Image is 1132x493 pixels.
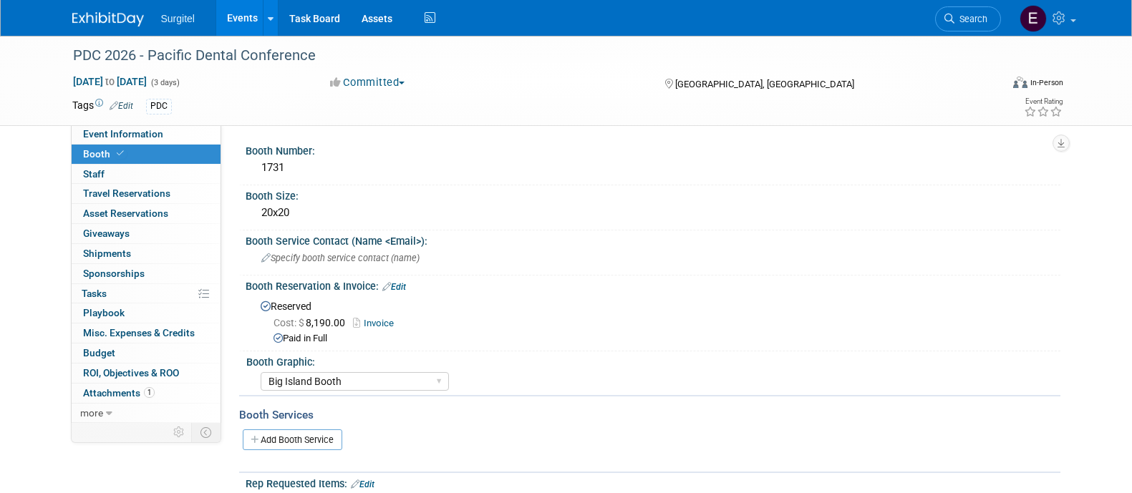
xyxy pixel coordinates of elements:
a: Asset Reservations [72,204,221,223]
span: Budget [83,347,115,358]
div: Booth Services [239,407,1060,423]
span: [DATE] [DATE] [72,75,147,88]
a: Add Booth Service [243,429,342,450]
div: PDC [146,99,172,114]
img: ExhibitDay [72,12,144,26]
div: 1731 [256,157,1050,179]
div: Booth Size: [246,185,1060,203]
span: 1 [144,387,155,398]
div: In-Person [1030,77,1063,88]
span: Sponsorships [83,268,145,279]
div: Booth Service Contact (Name <Email>): [246,230,1060,248]
span: Attachments [83,387,155,399]
span: Staff [83,168,105,180]
span: to [103,76,117,87]
span: [GEOGRAPHIC_DATA], [GEOGRAPHIC_DATA] [675,79,854,89]
a: Search [935,6,1001,31]
div: Booth Number: [246,140,1060,158]
span: Cost: $ [274,317,306,328]
a: Travel Reservations [72,184,221,203]
span: Surgitel [161,13,195,24]
div: Event Rating [1024,98,1063,105]
div: Booth Graphic: [246,351,1054,369]
a: Sponsorships [72,264,221,283]
a: Staff [72,165,221,184]
img: Event Coordinator [1020,5,1047,32]
span: Shipments [83,248,131,259]
a: Booth [72,145,221,164]
a: Invoice [353,318,401,328]
a: ROI, Objectives & ROO [72,363,221,383]
a: Edit [110,101,133,111]
a: Edit [382,282,406,292]
a: Attachments1 [72,384,221,403]
a: more [72,404,221,423]
div: Event Format [916,74,1064,96]
a: Misc. Expenses & Credits [72,323,221,343]
span: Asset Reservations [83,208,168,219]
button: Committed [325,75,410,90]
span: (3 days) [150,78,180,87]
span: ROI, Objectives & ROO [83,367,179,379]
span: Search [954,14,987,24]
span: Event Information [83,128,163,140]
div: Booth Reservation & Invoice: [246,275,1060,294]
a: Edit [351,479,374,489]
a: Playbook [72,303,221,323]
td: Tags [72,98,133,114]
email: ) [417,253,420,263]
span: Specify booth service contact (name [261,253,420,263]
a: Event Information [72,125,221,144]
a: Tasks [72,284,221,303]
span: Playbook [83,307,125,318]
div: Paid in Full [274,332,1050,346]
div: Reserved [256,296,1050,346]
span: more [80,407,103,419]
img: Format-Inperson.png [1013,77,1027,88]
div: Rep Requested Items: [246,473,1060,492]
i: Booth reservation complete [117,150,124,157]
span: Travel Reservations [83,187,170,199]
a: Budget [72,343,221,363]
span: Booth [83,148,127,160]
span: Tasks [82,288,107,299]
span: Giveaways [83,228,130,239]
span: Misc. Expenses & Credits [83,327,195,338]
div: 20x20 [256,202,1050,224]
td: Toggle Event Tabs [191,423,221,441]
td: Personalize Event Tab Strip [167,423,192,441]
a: Shipments [72,244,221,263]
div: PDC 2026 - Pacific Dental Conference [68,43,979,69]
span: 8,190.00 [274,317,351,328]
a: Giveaways [72,224,221,243]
